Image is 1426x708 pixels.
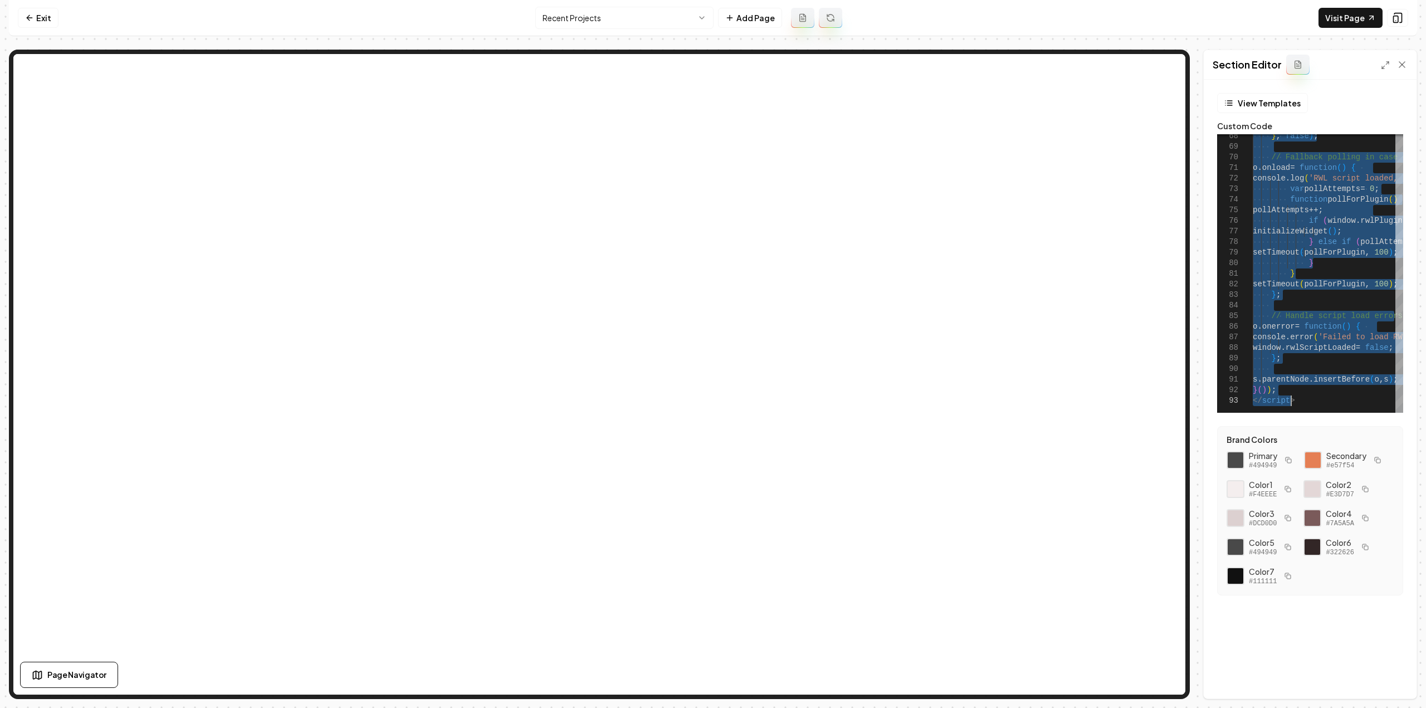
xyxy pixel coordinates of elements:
span: o [1253,163,1257,172]
span: Primary [1249,450,1277,461]
div: Click to copy #DCD0D0 [1227,509,1244,527]
button: Page Navigator [20,662,118,688]
span: ; [1393,248,1398,257]
span: ( [1342,322,1346,331]
span: 100 [1374,280,1388,289]
span: #e57f54 [1326,461,1366,470]
span: ; [1389,343,1393,352]
span: { [1356,322,1360,331]
div: Click to copy #7A5A5A [1303,509,1321,527]
span: ) [1267,385,1271,394]
span: . [1257,322,1262,331]
span: = [1356,343,1360,352]
div: 80 [1217,258,1238,268]
span: } [1253,385,1257,394]
span: ) [1342,163,1346,172]
span: ) [1346,322,1351,331]
span: pollForPlugin [1327,195,1388,204]
span: . [1257,163,1262,172]
span: ++; [1309,206,1323,214]
span: ; [1276,290,1281,299]
span: > [1290,396,1295,405]
span: ( [1327,227,1332,236]
div: 84 [1217,300,1238,311]
span: ( [1300,280,1304,289]
div: 70 [1217,152,1238,163]
div: 90 [1217,364,1238,374]
div: Click to copy primary color [1227,451,1244,469]
span: { [1351,163,1355,172]
span: . [1286,333,1290,341]
a: Visit Page [1318,8,1383,28]
span: console [1253,333,1286,341]
span: ; [1374,184,1379,193]
div: 89 [1217,353,1238,364]
span: rwlPlugin [1360,216,1403,225]
span: } [1309,237,1313,246]
div: 88 [1217,343,1238,353]
span: ) [1389,375,1393,384]
button: Add admin page prompt [791,8,814,28]
span: . [1281,343,1285,352]
div: Click to copy #111111 [1227,567,1244,585]
div: 74 [1217,194,1238,205]
div: 69 [1217,141,1238,152]
button: Add Page [718,8,782,28]
div: 79 [1217,247,1238,258]
div: 83 [1217,290,1238,300]
span: onload [1262,163,1290,172]
span: ) [1389,280,1393,289]
span: s [1253,375,1257,384]
span: ( [1323,216,1327,225]
span: ( [1257,385,1262,394]
span: ; [1393,375,1398,384]
span: ) [1393,195,1398,204]
span: false [1365,343,1389,352]
span: rwlScriptLoaded [1286,343,1356,352]
div: 76 [1217,216,1238,226]
span: Color 7 [1249,566,1277,577]
span: ( [1300,248,1304,257]
div: 91 [1217,374,1238,385]
span: pollForPlugin [1304,280,1365,289]
span: , [1379,375,1384,384]
span: ( [1304,174,1308,183]
div: 77 [1217,226,1238,237]
div: 86 [1217,321,1238,332]
span: Color 6 [1326,537,1354,548]
span: . [1356,216,1360,225]
div: 75 [1217,205,1238,216]
span: #494949 [1249,548,1277,557]
span: script [1262,396,1290,405]
span: onerror [1262,322,1295,331]
span: 0 [1370,184,1374,193]
span: if [1309,216,1318,225]
span: ( [1337,163,1341,172]
span: log [1290,174,1304,183]
h2: Section Editor [1213,57,1282,72]
span: </ [1253,396,1262,405]
div: Click to copy #322626 [1303,538,1321,556]
span: #E3D7D7 [1326,490,1354,499]
span: o [1374,375,1379,384]
span: setTimeout [1253,248,1300,257]
span: } [1272,290,1276,299]
div: 81 [1217,268,1238,279]
div: Click to copy secondary color [1304,451,1322,469]
div: Click to copy #E3D7D7 [1303,480,1321,498]
div: Click to copy #494949 [1227,538,1244,556]
span: = [1295,322,1300,331]
span: Page Navigator [47,669,106,681]
div: 92 [1217,385,1238,395]
span: pollAttempts [1304,184,1360,193]
div: Click to copy #F4EEEE [1227,480,1244,498]
div: 78 [1217,237,1238,247]
div: 73 [1217,184,1238,194]
span: pollAttempts [1253,206,1309,214]
span: , [1365,248,1370,257]
span: else [1318,237,1337,246]
span: s [1384,375,1388,384]
span: // Handle script load errors [1272,311,1403,320]
span: ( [1389,195,1393,204]
span: Color 1 [1249,479,1277,490]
